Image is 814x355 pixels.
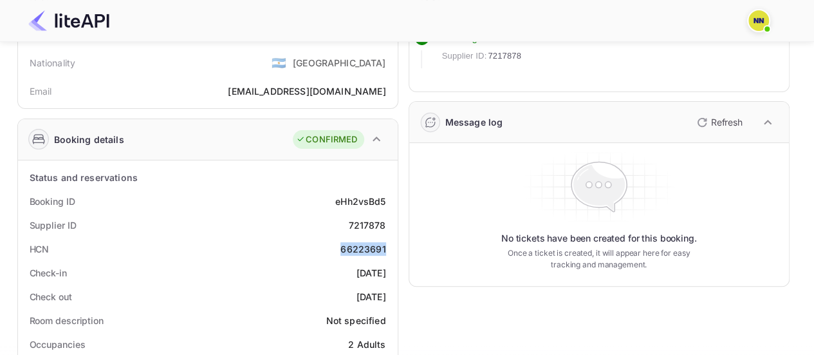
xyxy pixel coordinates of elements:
[272,51,286,74] span: United States
[488,50,521,62] span: 7217878
[296,133,357,146] div: CONFIRMED
[711,115,743,129] p: Refresh
[28,10,109,31] img: LiteAPI Logo
[30,338,86,351] div: Occupancies
[356,290,386,303] div: [DATE]
[30,84,52,98] div: Email
[30,56,76,70] div: Nationality
[348,218,385,232] div: 7217878
[501,232,697,245] p: No tickets have been created for this booking.
[30,314,104,327] div: Room description
[445,115,503,129] div: Message log
[442,50,487,62] span: Supplier ID:
[335,195,385,208] div: eHh2vsBd5
[340,242,385,256] div: 66223691
[228,84,385,98] div: [EMAIL_ADDRESS][DOMAIN_NAME]
[748,10,769,31] img: N/A N/A
[30,218,77,232] div: Supplier ID
[689,112,748,133] button: Refresh
[30,290,72,303] div: Check out
[30,266,67,280] div: Check-in
[356,266,386,280] div: [DATE]
[293,56,386,70] div: [GEOGRAPHIC_DATA]
[30,171,138,184] div: Status and reservations
[30,195,75,208] div: Booking ID
[54,133,124,146] div: Booking details
[30,242,50,256] div: HCN
[348,338,385,351] div: 2 Adults
[326,314,386,327] div: Not specified
[497,247,701,271] p: Once a ticket is created, it will appear here for easy tracking and management.
[728,31,779,68] div: [DATE] 04:44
